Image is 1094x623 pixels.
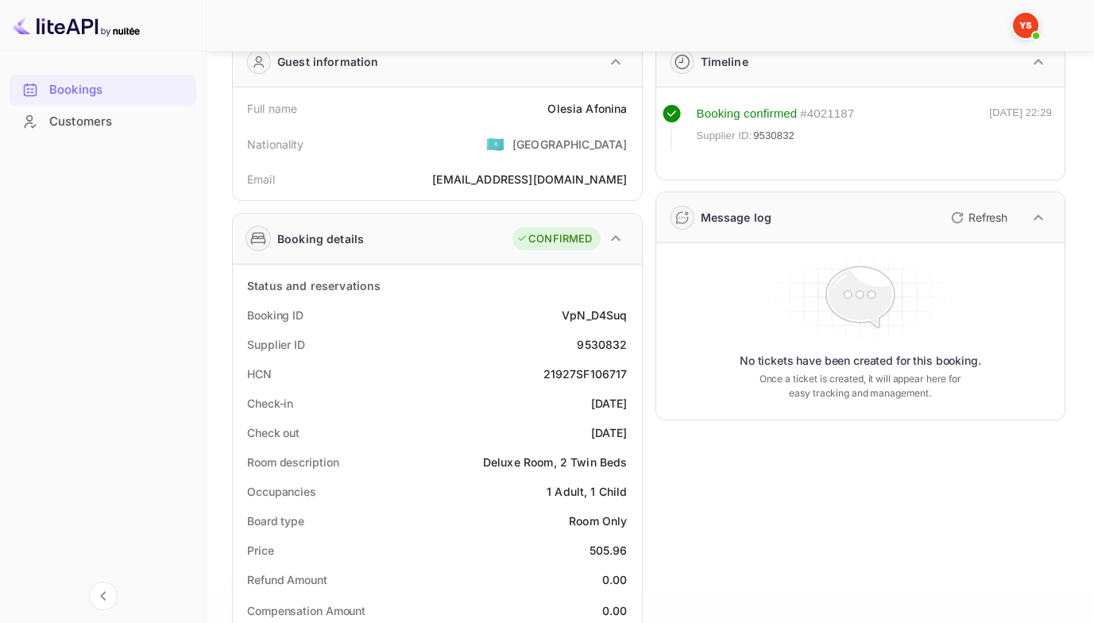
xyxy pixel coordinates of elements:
div: Room Only [569,513,627,529]
div: [DATE] 22:29 [989,105,1052,151]
span: United States [486,130,504,158]
span: Supplier ID: [697,128,752,144]
p: Refresh [968,209,1007,226]
div: Booking ID [247,307,303,323]
div: Board type [247,513,304,529]
div: Supplier ID [247,336,305,353]
div: Compensation Amount [247,602,365,619]
div: 0.00 [602,571,628,588]
div: Nationality [247,136,304,153]
div: Olesia Afonina [547,100,627,117]
div: Check-in [247,395,293,412]
div: Deluxe Room, 2 Twin Beds [483,454,628,470]
div: Occupancies [247,483,316,500]
div: Check out [247,424,300,441]
div: Customers [10,106,196,137]
a: Customers [10,106,196,136]
p: No tickets have been created for this booking. [740,353,981,369]
img: LiteAPI logo [13,13,140,38]
div: 0.00 [602,602,628,619]
p: Once a ticket is created, it will appear here for easy tracking and management. [752,372,969,400]
div: Booking confirmed [697,105,798,123]
div: [GEOGRAPHIC_DATA] [512,136,628,153]
div: [DATE] [591,424,628,441]
div: Booking details [277,230,364,247]
div: 9530832 [577,336,627,353]
div: 505.96 [590,542,628,559]
div: Full name [247,100,297,117]
span: 9530832 [753,128,794,144]
div: HCN [247,366,272,382]
div: Bookings [10,75,196,106]
div: [EMAIL_ADDRESS][DOMAIN_NAME] [432,171,627,188]
div: Refund Amount [247,571,327,588]
div: Message log [701,209,772,226]
div: CONFIRMED [516,231,592,247]
div: Price [247,542,274,559]
div: Room description [247,454,338,470]
a: Bookings [10,75,196,104]
div: Timeline [701,53,748,70]
div: Bookings [49,81,188,99]
div: 1 Adult, 1 Child [547,483,627,500]
button: Refresh [941,205,1014,230]
div: Status and reservations [247,277,381,294]
div: # 4021187 [800,105,854,123]
img: Yandex Support [1013,13,1038,38]
button: Collapse navigation [89,582,118,610]
div: [DATE] [591,395,628,412]
div: Guest information [277,53,379,70]
div: Customers [49,113,188,131]
div: Email [247,171,275,188]
div: 21927SF106717 [543,366,628,382]
div: VpN_D4Suq [562,307,627,323]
